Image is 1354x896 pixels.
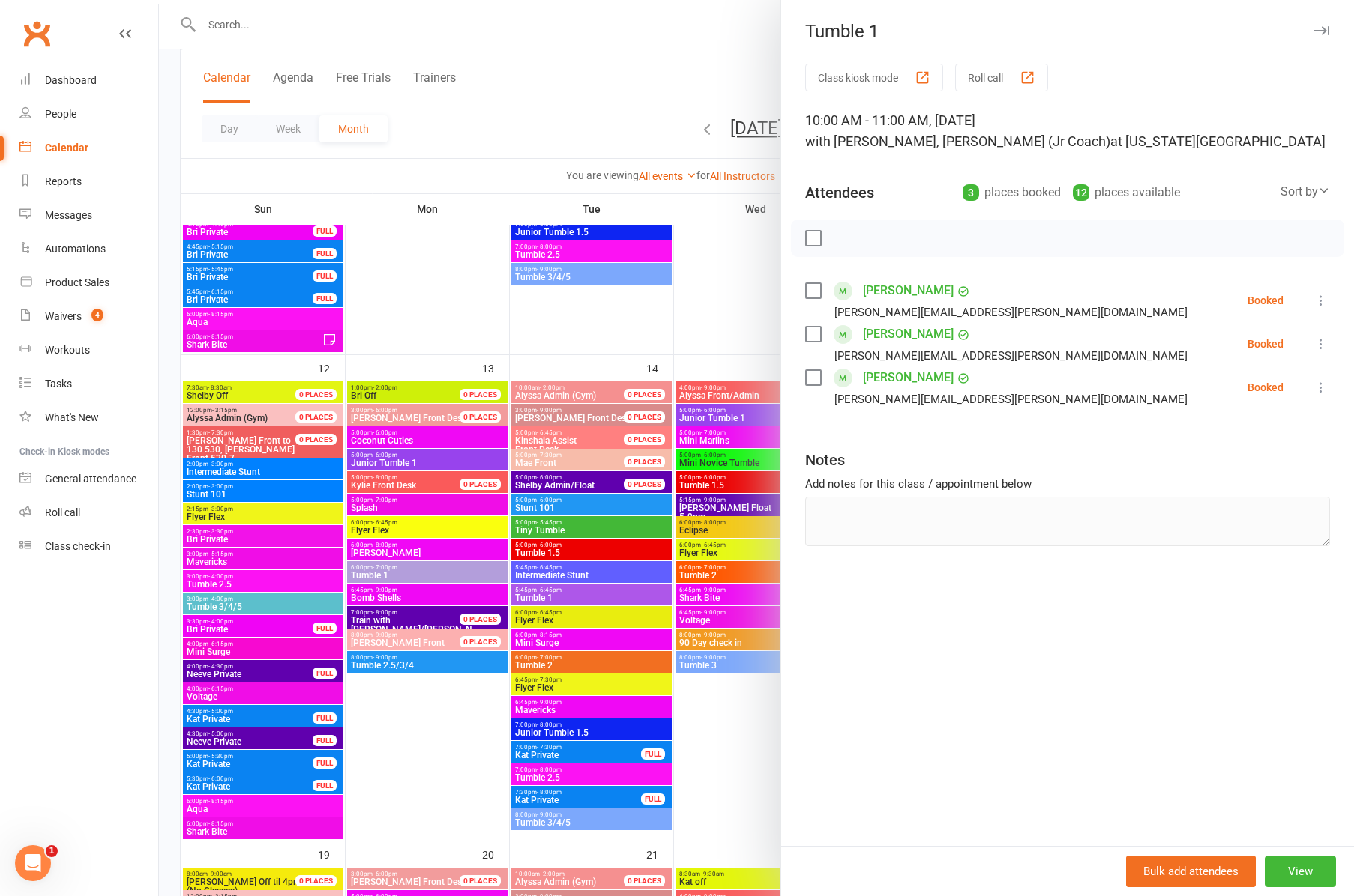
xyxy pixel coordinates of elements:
[1265,856,1336,887] button: View
[45,506,80,518] div: Roll call
[45,175,82,187] div: Reports
[45,142,88,154] div: Calendar
[19,530,158,563] a: Class kiosk mode
[19,199,158,232] a: Messages
[863,366,954,390] a: [PERSON_NAME]
[805,182,874,203] div: Attendees
[863,279,954,303] a: [PERSON_NAME]
[963,184,979,201] div: 3
[18,15,55,52] a: Clubworx
[19,333,158,367] a: Workouts
[45,344,90,356] div: Workouts
[45,411,99,423] div: What's New
[45,276,109,288] div: Product Sales
[19,97,158,131] a: People
[955,64,1048,91] button: Roll call
[45,473,136,485] div: General attendance
[45,74,97,86] div: Dashboard
[1248,382,1284,393] div: Booked
[834,346,1188,366] div: [PERSON_NAME][EMAIL_ADDRESS][PERSON_NAME][DOMAIN_NAME]
[45,378,72,390] div: Tasks
[19,401,158,435] a: What's New
[1073,184,1089,201] div: 12
[15,845,51,881] iframe: Intercom live chat
[19,496,158,530] a: Roll call
[1073,182,1180,203] div: places available
[1248,339,1284,349] div: Booked
[805,449,845,470] div: Notes
[19,462,158,496] a: General attendance kiosk mode
[45,540,111,552] div: Class check-in
[45,310,82,322] div: Waivers
[805,133,1110,149] span: with [PERSON_NAME], [PERSON_NAME] (Jr Coach)
[1126,856,1256,887] button: Bulk add attendees
[834,390,1188,409] div: [PERSON_NAME][EMAIL_ADDRESS][PERSON_NAME][DOMAIN_NAME]
[19,266,158,300] a: Product Sales
[45,108,76,120] div: People
[19,131,158,165] a: Calendar
[863,322,954,346] a: [PERSON_NAME]
[19,64,158,97] a: Dashboard
[805,110,1330,152] div: 10:00 AM - 11:00 AM, [DATE]
[781,21,1354,42] div: Tumble 1
[45,243,106,255] div: Automations
[1281,182,1330,202] div: Sort by
[1110,133,1326,149] span: at [US_STATE][GEOGRAPHIC_DATA]
[46,845,58,857] span: 1
[19,367,158,401] a: Tasks
[45,209,92,221] div: Messages
[1248,295,1284,306] div: Booked
[834,303,1188,322] div: [PERSON_NAME][EMAIL_ADDRESS][PERSON_NAME][DOMAIN_NAME]
[19,232,158,266] a: Automations
[19,300,158,333] a: Waivers 4
[19,165,158,199] a: Reports
[805,475,1330,493] div: Add notes for this class / appointment below
[805,64,943,91] button: Class kiosk mode
[91,309,103,321] span: 4
[963,182,1061,203] div: places booked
